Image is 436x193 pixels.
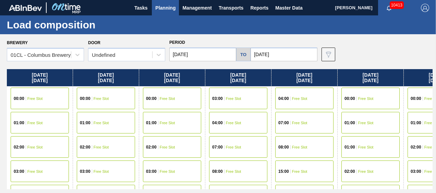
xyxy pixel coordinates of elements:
[169,48,236,61] input: mm/dd/yyyy
[11,52,71,58] div: 01CL - Columbus Brewery
[322,48,335,61] button: icon-filter-gray
[73,69,139,86] div: [DATE] [DATE]
[27,169,43,173] span: Free Slot
[14,145,24,149] span: 02:00
[27,145,43,149] span: Free Slot
[80,121,90,125] span: 01:00
[251,48,317,61] input: mm/dd/yyyy
[292,169,307,173] span: Free Slot
[139,69,205,86] div: [DATE] [DATE]
[421,4,429,12] img: Logout
[94,96,109,101] span: Free Slot
[212,121,223,125] span: 04:00
[344,96,355,101] span: 00:00
[278,145,289,149] span: 08:00
[160,169,175,173] span: Free Slot
[278,96,289,101] span: 04:00
[80,169,90,173] span: 03:00
[226,121,241,125] span: Free Slot
[358,169,374,173] span: Free Slot
[240,52,246,57] h5: to
[411,145,421,149] span: 02:00
[344,121,355,125] span: 01:00
[155,4,175,12] span: Planning
[212,96,223,101] span: 03:00
[271,69,337,86] div: [DATE] [DATE]
[27,121,43,125] span: Free Slot
[292,145,307,149] span: Free Slot
[160,121,175,125] span: Free Slot
[212,169,223,173] span: 08:00
[344,145,355,149] span: 01:00
[14,169,24,173] span: 03:00
[226,145,241,149] span: Free Slot
[169,40,185,45] span: Period
[278,169,289,173] span: 15:00
[358,96,374,101] span: Free Slot
[14,96,24,101] span: 00:00
[344,169,355,173] span: 02:00
[133,4,148,12] span: Tasks
[88,40,100,45] label: Door
[226,96,241,101] span: Free Slot
[411,96,421,101] span: 00:00
[160,96,175,101] span: Free Slot
[250,4,268,12] span: Reports
[292,121,307,125] span: Free Slot
[94,169,109,173] span: Free Slot
[14,121,24,125] span: 01:00
[146,121,157,125] span: 01:00
[94,145,109,149] span: Free Slot
[205,69,271,86] div: [DATE] [DATE]
[278,121,289,125] span: 07:00
[390,1,404,9] span: 10413
[27,96,43,101] span: Free Slot
[378,3,400,13] button: Notifications
[411,121,421,125] span: 01:00
[92,52,115,58] div: Undefined
[146,96,157,101] span: 00:00
[146,169,157,173] span: 03:00
[9,5,42,11] img: TNhmsLtSVTkK8tSr43FrP2fwEKptu5GPRR3wAAAABJRU5ErkJggg==
[7,40,28,45] label: Brewery
[94,121,109,125] span: Free Slot
[219,4,243,12] span: Transports
[80,145,90,149] span: 02:00
[358,121,374,125] span: Free Slot
[7,21,129,29] h1: Load composition
[338,69,403,86] div: [DATE] [DATE]
[358,145,374,149] span: Free Slot
[212,145,223,149] span: 07:00
[160,145,175,149] span: Free Slot
[146,145,157,149] span: 02:00
[182,4,212,12] span: Management
[226,169,241,173] span: Free Slot
[275,4,302,12] span: Master Data
[7,69,73,86] div: [DATE] [DATE]
[324,50,332,59] img: icon-filter-gray
[80,96,90,101] span: 00:00
[411,169,421,173] span: 03:00
[292,96,307,101] span: Free Slot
